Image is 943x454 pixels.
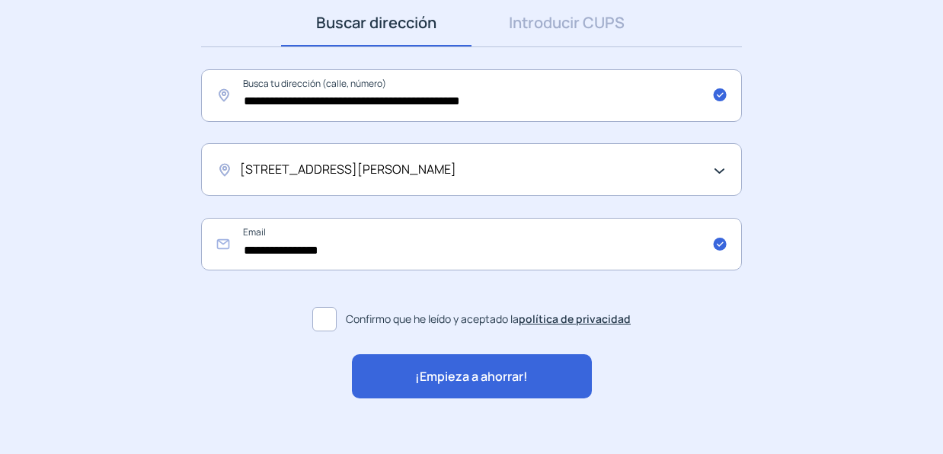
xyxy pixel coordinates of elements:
[415,367,528,387] span: ¡Empieza a ahorrar!
[240,160,456,180] span: [STREET_ADDRESS][PERSON_NAME]
[519,312,631,326] a: política de privacidad
[346,311,631,328] span: Confirmo que he leído y aceptado la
